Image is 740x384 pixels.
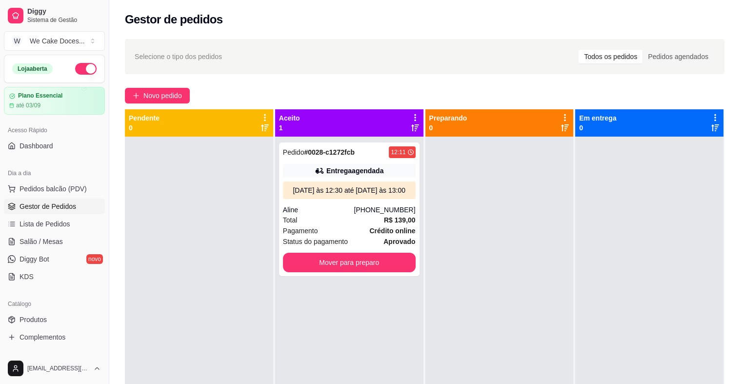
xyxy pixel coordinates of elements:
[354,205,415,215] div: [PHONE_NUMBER]
[20,237,63,246] span: Salão / Mesas
[4,138,105,154] a: Dashboard
[20,315,47,324] span: Produtos
[20,219,70,229] span: Lista de Pedidos
[326,166,383,176] div: Entrega agendada
[4,296,105,312] div: Catálogo
[4,181,105,197] button: Pedidos balcão (PDV)
[75,63,97,75] button: Alterar Status
[642,50,714,63] div: Pedidos agendados
[20,141,53,151] span: Dashboard
[279,113,300,123] p: Aceito
[429,113,467,123] p: Preparando
[287,185,412,195] div: [DATE] às 12:30 até [DATE] às 13:00
[4,87,105,115] a: Plano Essencialaté 03/09
[283,148,304,156] span: Pedido
[4,216,105,232] a: Lista de Pedidos
[133,92,140,99] span: plus
[129,113,160,123] p: Pendente
[125,12,223,27] h2: Gestor de pedidos
[579,123,616,133] p: 0
[18,92,62,100] article: Plano Essencial
[429,123,467,133] p: 0
[125,88,190,103] button: Novo pedido
[135,51,222,62] span: Selecione o tipo dos pedidos
[4,312,105,327] a: Produtos
[20,254,49,264] span: Diggy Bot
[579,113,616,123] p: Em entrega
[579,50,642,63] div: Todos os pedidos
[283,225,318,236] span: Pagamento
[283,236,348,247] span: Status do pagamento
[129,123,160,133] p: 0
[4,31,105,51] button: Select a team
[27,16,101,24] span: Sistema de Gestão
[30,36,85,46] div: We Cake Doces ...
[16,101,40,109] article: até 03/09
[20,184,87,194] span: Pedidos balcão (PDV)
[4,357,105,380] button: [EMAIL_ADDRESS][DOMAIN_NAME]
[4,122,105,138] div: Acesso Rápido
[369,227,415,235] strong: Crédito online
[4,269,105,284] a: KDS
[20,272,34,282] span: KDS
[27,364,89,372] span: [EMAIL_ADDRESS][DOMAIN_NAME]
[4,329,105,345] a: Complementos
[283,215,298,225] span: Total
[12,63,53,74] div: Loja aberta
[20,202,76,211] span: Gestor de Pedidos
[4,234,105,249] a: Salão / Mesas
[283,205,354,215] div: Aline
[20,332,65,342] span: Complementos
[27,7,101,16] span: Diggy
[4,199,105,214] a: Gestor de Pedidos
[283,253,416,272] button: Mover para preparo
[391,148,405,156] div: 12:11
[4,165,105,181] div: Dia a dia
[12,36,22,46] span: W
[4,4,105,27] a: DiggySistema de Gestão
[384,216,416,224] strong: R$ 139,00
[4,251,105,267] a: Diggy Botnovo
[143,90,182,101] span: Novo pedido
[304,148,355,156] strong: # 0028-c1272fcb
[383,238,415,245] strong: aprovado
[279,123,300,133] p: 1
